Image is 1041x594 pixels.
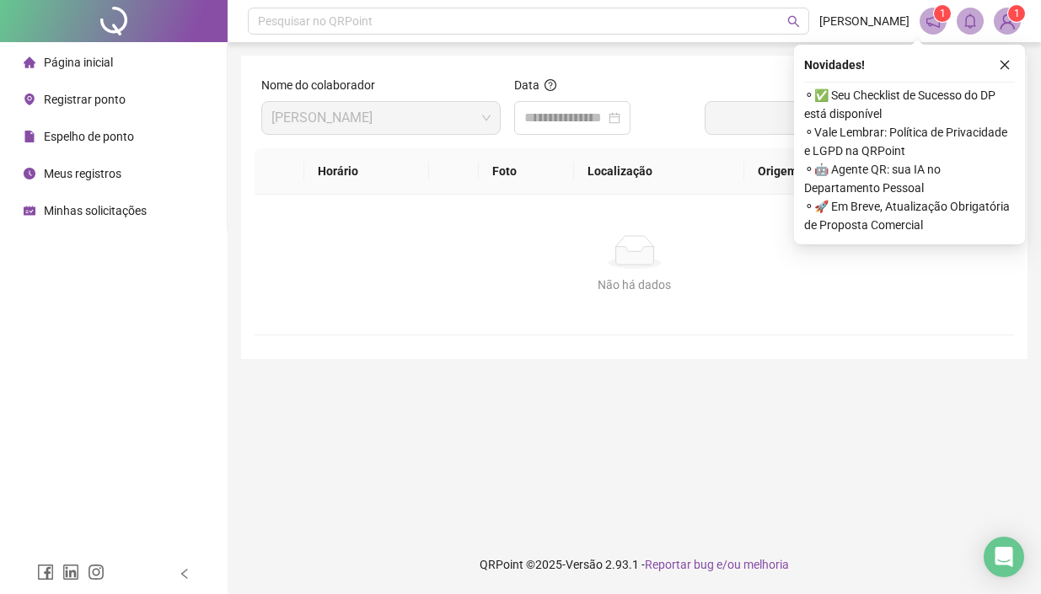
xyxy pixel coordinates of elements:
span: 1 [1014,8,1020,19]
th: Horário [304,148,429,195]
span: Espelho de ponto [44,130,134,143]
span: facebook [37,564,54,581]
sup: Atualize o seu contato no menu Meus Dados [1008,5,1025,22]
span: 1 [940,8,946,19]
span: ⚬ 🤖 Agente QR: sua IA no Departamento Pessoal [804,160,1015,197]
div: Open Intercom Messenger [984,537,1024,577]
span: Página inicial [44,56,113,69]
span: Data [514,78,539,92]
th: Origem [744,148,867,195]
span: SHEILA OLIVEIRA [271,102,491,134]
span: question-circle [545,79,556,91]
span: Reportar bug e/ou melhoria [645,558,789,571]
span: bell [963,13,978,29]
span: Minhas solicitações [44,204,147,217]
span: ⚬ ✅ Seu Checklist de Sucesso do DP está disponível [804,86,1015,123]
span: ⚬ Vale Lembrar: Política de Privacidade e LGPD na QRPoint [804,123,1015,160]
span: Versão [566,558,603,571]
span: clock-circle [24,168,35,179]
span: home [24,56,35,68]
img: 91368 [995,8,1020,34]
th: Foto [479,148,574,195]
span: [PERSON_NAME] [819,12,910,30]
sup: 1 [934,5,951,22]
span: schedule [24,205,35,217]
span: instagram [88,564,105,581]
div: Não há dados [275,276,994,294]
span: Meus registros [44,167,121,180]
span: environment [24,94,35,105]
span: file [24,131,35,142]
footer: QRPoint © 2025 - 2.93.1 - [228,535,1041,594]
th: Localização [574,148,744,195]
span: ⚬ 🚀 Em Breve, Atualização Obrigatória de Proposta Comercial [804,197,1015,234]
button: Buscar registros [705,101,1007,135]
span: left [179,568,190,580]
span: Registrar ponto [44,93,126,106]
span: search [787,15,800,28]
span: Novidades ! [804,56,865,74]
span: close [999,59,1011,71]
label: Nome do colaborador [261,76,386,94]
span: linkedin [62,564,79,581]
span: notification [926,13,941,29]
